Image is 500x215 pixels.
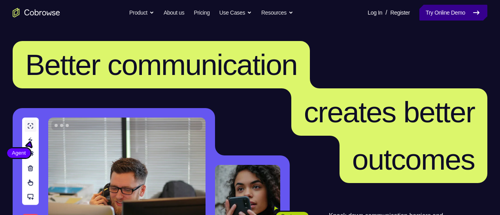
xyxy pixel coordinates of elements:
[194,5,209,21] a: Pricing
[261,5,293,21] button: Resources
[219,5,252,21] button: Use Cases
[129,5,154,21] button: Product
[25,48,297,81] span: Better communication
[13,8,60,17] a: Go to the home page
[304,95,475,129] span: creates better
[164,5,184,21] a: About us
[352,143,475,176] span: outcomes
[419,5,487,21] a: Try Online Demo
[391,5,410,21] a: Register
[385,8,387,17] span: /
[368,5,382,21] a: Log In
